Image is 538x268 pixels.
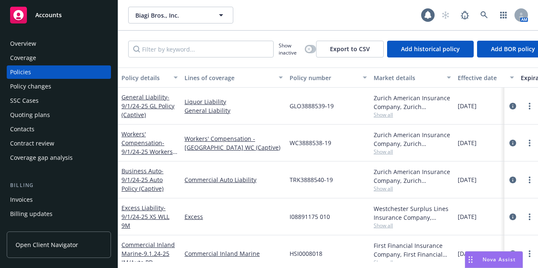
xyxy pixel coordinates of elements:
span: Show all [374,259,451,266]
a: Workers' Compensation [121,130,173,164]
span: Show inactive [279,42,301,56]
div: Invoices [10,193,33,206]
span: Accounts [35,12,62,18]
div: SSC Cases [10,94,39,107]
span: Open Client Navigator [16,240,78,249]
div: Drag to move [465,252,476,268]
span: Add BOR policy [491,45,535,53]
a: Contract review [7,137,111,150]
span: Show all [374,148,451,155]
a: Commercial Auto Liability [185,175,283,184]
button: Policy details [118,68,181,88]
span: Add historical policy [401,45,460,53]
a: Policy changes [7,80,111,93]
a: Contacts [7,122,111,136]
span: - 9/1/24-25 XS WLL 9M [121,204,169,229]
span: [DATE] [458,101,477,110]
span: HSI0008018 [290,249,322,258]
div: Westchester Surplus Lines Insurance Company, Chubb Group, Amwins [374,204,451,222]
div: Coverage gap analysis [10,151,73,164]
a: Accounts [7,3,111,27]
a: circleInformation [508,138,518,148]
button: Biagi Bros., Inc. [128,7,233,23]
a: more [525,138,535,148]
a: Policies [7,65,111,79]
a: more [525,101,535,111]
span: WC3888538-19 [290,138,331,147]
span: Nova Assist [483,256,516,263]
span: - 9/1/24-25 GL Policy (Captive) [121,93,174,119]
a: Invoices [7,193,111,206]
span: Biagi Bros., Inc. [135,11,208,20]
button: Policy number [286,68,370,88]
a: General Liability [121,93,174,119]
a: Business Auto [121,167,164,193]
a: circleInformation [508,101,518,111]
span: I08891175 010 [290,212,330,221]
span: Show all [374,111,451,118]
a: more [525,212,535,222]
span: [DATE] [458,175,477,184]
div: Account charges [10,221,57,235]
div: Policy number [290,73,358,82]
a: Quoting plans [7,108,111,122]
a: Excess [185,212,283,221]
a: Search [476,7,493,23]
div: Policies [10,65,31,79]
span: [DATE] [458,138,477,147]
input: Filter by keyword... [128,41,274,57]
div: Billing updates [10,207,53,221]
div: Zurich American Insurance Company, Zurich Insurance Group [374,130,451,148]
a: circleInformation [508,212,518,222]
a: circleInformation [508,249,518,259]
a: Coverage gap analysis [7,151,111,164]
a: SSC Cases [7,94,111,107]
div: Zurich American Insurance Company, Zurich Insurance Group [374,167,451,185]
span: Show all [374,185,451,192]
a: Commercial Inland Marine [185,249,283,258]
a: Liquor Liability [185,97,283,106]
div: Policy changes [10,80,51,93]
a: Report a Bug [456,7,473,23]
span: [DATE] [458,212,477,221]
span: - 9/1/24-25 Workers Comp (Captive) [121,139,177,164]
button: Add historical policy [387,41,474,57]
div: Overview [10,37,36,50]
button: Nova Assist [465,251,523,268]
div: Zurich American Insurance Company, Zurich Insurance Group, Artex risk [374,94,451,111]
a: General Liability [185,106,283,115]
div: Coverage [10,51,36,65]
a: more [525,175,535,185]
button: Lines of coverage [181,68,286,88]
a: Excess Liability [121,204,169,229]
a: Coverage [7,51,111,65]
div: Billing [7,181,111,190]
span: - 9/1/24-25 Auto Policy (Captive) [121,167,164,193]
a: Workers' Compensation - [GEOGRAPHIC_DATA] WC (Captive) [185,134,283,152]
a: more [525,249,535,259]
div: Contacts [10,122,34,136]
div: Quoting plans [10,108,50,122]
div: Policy details [121,73,169,82]
button: Effective date [454,68,517,88]
span: GLO3888539‐19 [290,101,334,110]
div: First Financial Insurance Company, First Financial Insurance Company, RT Specialty Insurance Serv... [374,241,451,259]
a: Start snowing [437,7,454,23]
span: TRK3888540-19 [290,175,333,184]
a: Switch app [495,7,512,23]
div: Lines of coverage [185,73,274,82]
span: Show all [374,222,451,229]
button: Market details [370,68,454,88]
button: Export to CSV [316,41,384,57]
div: Contract review [10,137,54,150]
a: Overview [7,37,111,50]
div: Market details [374,73,442,82]
a: Billing updates [7,207,111,221]
a: Account charges [7,221,111,235]
span: Export to CSV [330,45,370,53]
div: Effective date [458,73,505,82]
a: circleInformation [508,175,518,185]
span: [DATE] [458,249,477,258]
